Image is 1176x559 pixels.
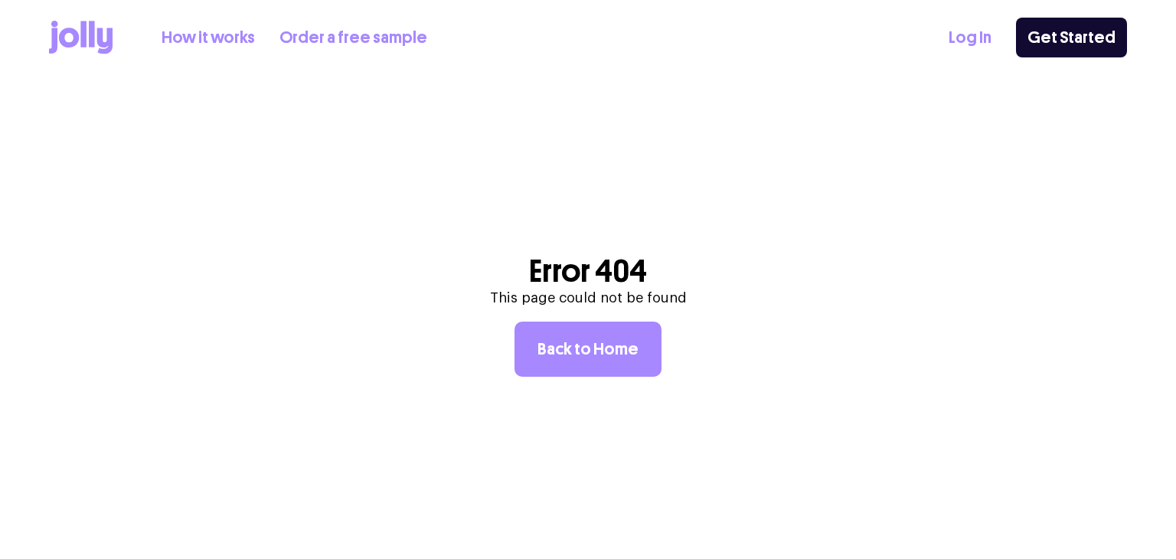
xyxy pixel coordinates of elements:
[1016,18,1127,57] a: Get Started
[162,25,255,51] a: How it works
[949,25,991,51] a: Log In
[490,289,687,306] p: This page could not be found
[514,322,661,377] a: Back to Home
[490,259,687,283] h1: Error 404
[279,25,427,51] a: Order a free sample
